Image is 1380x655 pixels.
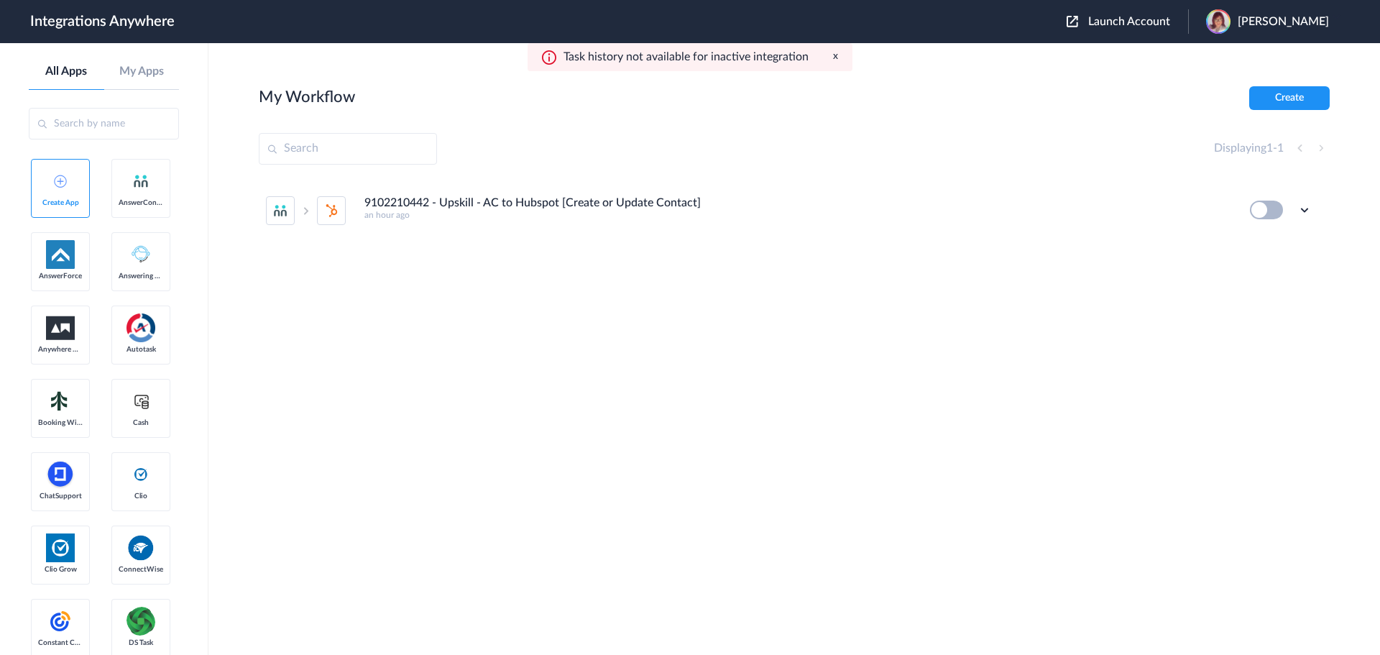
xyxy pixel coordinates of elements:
img: Clio.jpg [46,533,75,562]
h5: an hour ago [364,210,1230,220]
h4: 9102210442 - Upskill - AC to Hubspot [Create or Update Contact] [364,196,701,210]
span: Anywhere Works [38,345,83,354]
img: Setmore_Logo.svg [46,388,75,414]
span: ConnectWise [119,565,163,574]
span: Booking Widget [38,418,83,427]
img: chatsupport-icon.svg [46,460,75,489]
img: launch-acct-icon.svg [1067,16,1078,27]
a: All Apps [29,65,104,78]
img: aww.png [46,316,75,340]
img: clio-logo.svg [132,466,149,483]
span: 1 [1277,142,1284,154]
img: answerconnect-logo.svg [132,173,149,190]
span: Autotask [119,345,163,354]
img: autotask.png [126,313,155,342]
img: 768d5142-74bb-47e6-ba88-cbb552782f45.png [1206,9,1230,34]
span: Launch Account [1088,16,1170,27]
button: Create [1249,86,1330,110]
h2: My Workflow [259,88,355,106]
span: AnswerForce [38,272,83,280]
span: Clio Grow [38,565,83,574]
h1: Integrations Anywhere [30,13,175,30]
span: DS Task [119,638,163,647]
input: Search [259,133,437,165]
span: [PERSON_NAME] [1238,15,1329,29]
img: Answering_service.png [126,240,155,269]
img: connectwise.png [126,533,155,562]
img: distributedSource.png [126,607,155,636]
button: x [833,50,838,63]
span: Clio [119,492,163,500]
img: af-app-logo.svg [46,240,75,269]
img: cash-logo.svg [132,393,150,410]
span: Answering Service [119,272,163,280]
span: 1 [1266,142,1273,154]
span: AnswerConnect [119,198,163,207]
p: Task history not available for inactive integration [563,50,809,64]
span: ChatSupport [38,492,83,500]
a: My Apps [104,65,180,78]
span: Create App [38,198,83,207]
img: add-icon.svg [54,175,67,188]
input: Search by name [29,108,179,139]
img: constant-contact.svg [46,607,75,636]
span: Cash [119,418,163,427]
h4: Displaying - [1214,142,1284,155]
span: Constant Contact [38,638,83,647]
button: Launch Account [1067,15,1188,29]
